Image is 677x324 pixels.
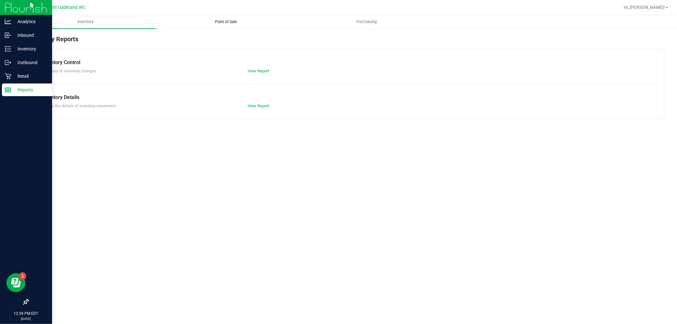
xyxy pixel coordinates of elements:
[5,73,11,79] inline-svg: Retail
[19,272,26,280] iframe: Resource center unread badge
[5,59,11,66] inline-svg: Outbound
[3,311,49,316] p: 12:59 PM EDT
[3,316,49,321] p: [DATE]
[44,5,86,10] span: Miami Dadeland WC
[296,15,437,29] a: Purchasing
[5,46,11,52] inline-svg: Inventory
[11,59,49,66] p: Outbound
[41,59,651,66] div: Inventory Control
[11,72,49,80] p: Retail
[28,34,664,49] div: Inventory Reports
[41,69,96,73] span: Summary of inventory changes
[41,103,116,108] span: Explore the details of inventory movement
[248,69,269,73] a: View Report
[624,5,665,10] span: Hi, [PERSON_NAME]!
[11,45,49,53] p: Inventory
[156,15,296,29] a: Point of Sale
[248,103,269,108] a: View Report
[6,273,25,292] iframe: Resource center
[207,19,246,25] span: Point of Sale
[15,15,156,29] a: Inventory
[5,87,11,93] inline-svg: Reports
[11,31,49,39] p: Inbound
[69,19,102,25] span: Inventory
[11,18,49,25] p: Analytics
[348,19,386,25] span: Purchasing
[11,86,49,94] p: Reports
[5,32,11,38] inline-svg: Inbound
[5,18,11,25] inline-svg: Analytics
[41,94,651,101] div: Inventory Details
